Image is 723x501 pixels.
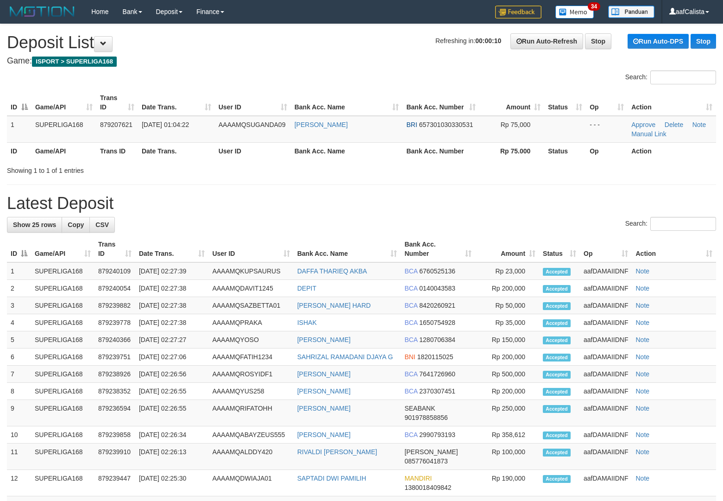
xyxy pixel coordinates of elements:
[7,262,31,280] td: 1
[402,89,479,116] th: Bank Acc. Number: activate to sort column ascending
[208,236,293,262] th: User ID: activate to sort column ascending
[404,484,451,491] span: Copy 1380018409842 to clipboard
[31,297,94,314] td: SUPERLIGA168
[95,221,109,228] span: CSV
[297,285,316,292] a: DEPIT
[94,280,135,297] td: 879240054
[7,217,62,233] a: Show 25 rows
[62,217,90,233] a: Copy
[404,414,447,421] span: Copy 901978858856 to clipboard
[406,121,417,128] span: BRI
[635,405,649,412] a: Note
[635,370,649,378] a: Note
[297,302,371,309] a: [PERSON_NAME] HARD
[543,336,571,344] span: Accepted
[7,383,31,400] td: 8
[635,387,649,395] a: Note
[94,349,135,366] td: 879239751
[635,302,649,309] a: Note
[625,70,716,84] label: Search:
[580,444,632,470] td: aafDAMAIIDNF
[297,319,317,326] a: ISHAK
[580,314,632,331] td: aafDAMAIIDNF
[586,89,628,116] th: Op: activate to sort column ascending
[135,366,209,383] td: [DATE] 02:26:56
[31,142,96,159] th: Game/API
[635,475,649,482] a: Note
[31,331,94,349] td: SUPERLIGA168
[208,314,293,331] td: AAAAMQPRAKA
[138,142,215,159] th: Date Trans.
[475,470,539,496] td: Rp 190,000
[580,297,632,314] td: aafDAMAIIDNF
[31,383,94,400] td: SUPERLIGA168
[479,142,544,159] th: Rp 75.000
[419,336,455,343] span: Copy 1280706384 to clipboard
[419,370,455,378] span: Copy 7641726960 to clipboard
[404,457,447,465] span: Copy 085776041873 to clipboard
[297,405,351,412] a: [PERSON_NAME]
[580,400,632,426] td: aafDAMAIIDNF
[138,89,215,116] th: Date Trans.: activate to sort column ascending
[628,89,716,116] th: Action: activate to sort column ascending
[208,297,293,314] td: AAAAMQSAZBETTA01
[632,236,716,262] th: Action: activate to sort column ascending
[208,400,293,426] td: AAAAMQRIFATOHH
[291,142,403,159] th: Bank Acc. Name
[635,448,649,456] a: Note
[419,121,473,128] span: Copy 657301030330531 to clipboard
[635,353,649,361] a: Note
[475,297,539,314] td: Rp 50,000
[31,400,94,426] td: SUPERLIGA168
[7,116,31,143] td: 1
[89,217,115,233] a: CSV
[94,444,135,470] td: 879239910
[543,371,571,379] span: Accepted
[650,217,716,231] input: Search:
[31,236,94,262] th: Game/API: activate to sort column ascending
[32,57,117,67] span: ISPORT > SUPERLIGA168
[215,142,291,159] th: User ID
[94,262,135,280] td: 879240109
[580,331,632,349] td: aafDAMAIIDNF
[475,426,539,444] td: Rp 358,612
[7,194,716,213] h1: Latest Deposit
[628,34,689,49] a: Run Auto-DPS
[135,262,209,280] td: [DATE] 02:27:39
[31,426,94,444] td: SUPERLIGA168
[635,285,649,292] a: Note
[404,285,417,292] span: BCA
[555,6,594,19] img: Button%20Memo.svg
[585,33,611,49] a: Stop
[94,314,135,331] td: 879239778
[7,236,31,262] th: ID: activate to sort column descending
[31,470,94,496] td: SUPERLIGA168
[475,236,539,262] th: Amount: activate to sort column ascending
[475,383,539,400] td: Rp 200,000
[404,431,417,438] span: BCA
[7,444,31,470] td: 11
[31,314,94,331] td: SUPERLIGA168
[208,262,293,280] td: AAAAMQKUPSAURUS
[94,297,135,314] td: 879239882
[7,426,31,444] td: 10
[475,262,539,280] td: Rp 23,000
[435,37,501,44] span: Refreshing in:
[419,431,455,438] span: Copy 2990793193 to clipboard
[580,383,632,400] td: aafDAMAIIDNF
[650,70,716,84] input: Search:
[580,236,632,262] th: Op: activate to sort column ascending
[135,426,209,444] td: [DATE] 02:26:34
[31,89,96,116] th: Game/API: activate to sort column ascending
[208,444,293,470] td: AAAAMQALDDY420
[419,387,455,395] span: Copy 2370307451 to clipboard
[543,354,571,361] span: Accepted
[7,33,716,52] h1: Deposit List
[631,121,655,128] a: Approve
[135,470,209,496] td: [DATE] 02:25:30
[94,331,135,349] td: 879240366
[543,431,571,439] span: Accepted
[94,366,135,383] td: 879238926
[135,349,209,366] td: [DATE] 02:27:06
[580,426,632,444] td: aafDAMAIIDNF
